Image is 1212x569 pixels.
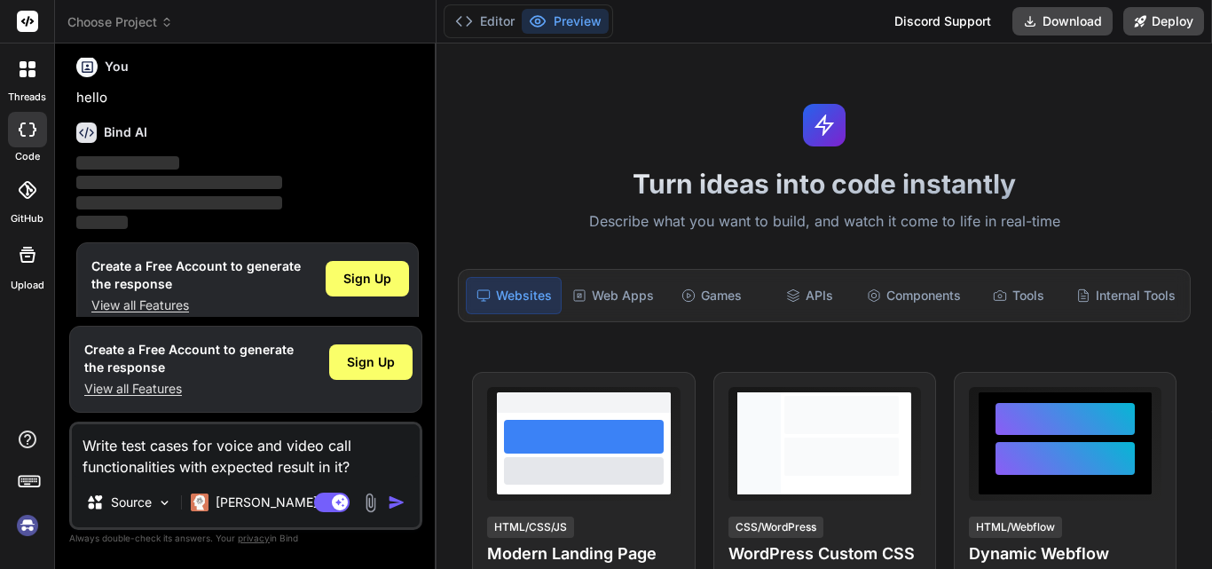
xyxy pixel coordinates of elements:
[487,517,574,538] div: HTML/CSS/JS
[565,277,661,314] div: Web Apps
[972,277,1066,314] div: Tools
[487,541,680,566] h4: Modern Landing Page
[1069,277,1183,314] div: Internal Tools
[728,517,823,538] div: CSS/WordPress
[884,7,1002,36] div: Discord Support
[72,424,420,478] textarea: Write test cases for voice and video call functionalities with expected result in it?
[1123,7,1204,36] button: Deploy
[76,216,128,229] span: ‌
[448,9,522,34] button: Editor
[360,493,381,513] img: attachment
[728,541,921,566] h4: WordPress Custom CSS
[12,510,43,541] img: signin
[11,211,43,226] label: GitHub
[522,9,609,34] button: Preview
[860,277,968,314] div: Components
[388,494,405,511] img: icon
[104,123,147,141] h6: Bind AI
[8,90,46,105] label: threads
[91,257,301,293] h1: Create a Free Account to generate the response
[191,494,209,511] img: Claude 4 Sonnet
[76,156,179,170] span: ‌
[447,168,1201,200] h1: Turn ideas into code instantly
[84,341,294,376] h1: Create a Free Account to generate the response
[762,277,856,314] div: APIs
[84,380,294,398] p: View all Features
[238,533,270,543] span: privacy
[343,270,391,288] span: Sign Up
[216,494,348,511] p: [PERSON_NAME] 4 S..
[69,530,422,547] p: Always double-check its answers. Your in Bind
[105,58,129,75] h6: You
[67,13,173,31] span: Choose Project
[11,278,44,293] label: Upload
[76,196,282,209] span: ‌
[347,353,395,371] span: Sign Up
[15,149,40,164] label: code
[969,517,1062,538] div: HTML/Webflow
[1012,7,1113,36] button: Download
[76,88,419,108] p: hello
[157,495,172,510] img: Pick Models
[111,494,152,511] p: Source
[447,210,1201,233] p: Describe what you want to build, and watch it come to life in real-time
[665,277,759,314] div: Games
[91,296,301,314] p: View all Features
[76,176,282,189] span: ‌
[466,277,562,314] div: Websites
